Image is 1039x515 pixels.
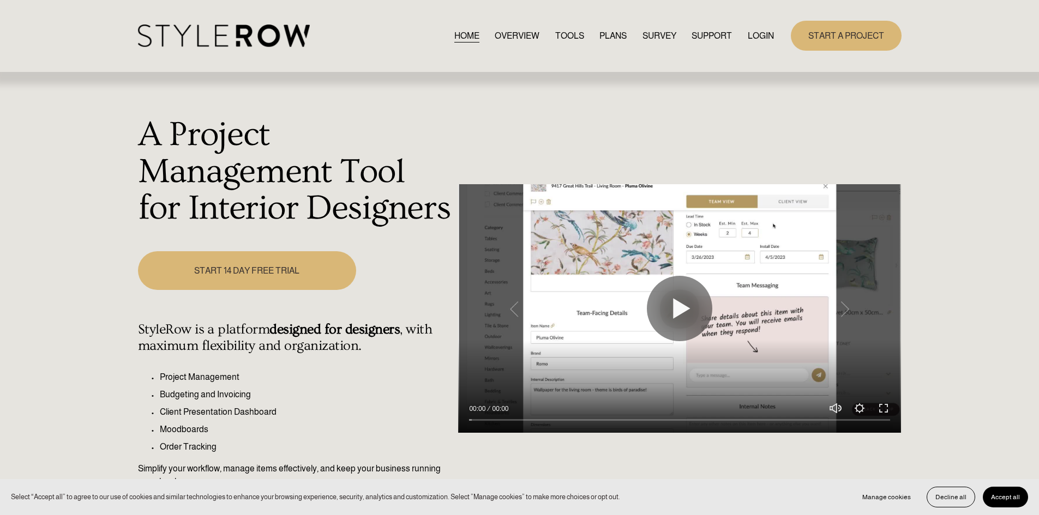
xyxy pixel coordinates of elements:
[555,28,584,43] a: TOOLS
[647,276,712,341] button: Play
[269,322,400,337] strong: designed for designers
[488,403,511,414] div: Duration
[642,28,676,43] a: SURVEY
[138,117,453,227] h1: A Project Management Tool for Interior Designers
[160,388,453,401] p: Budgeting and Invoicing
[138,462,453,488] p: Simplify your workflow, manage items effectively, and keep your business running seamlessly.
[692,28,732,43] a: folder dropdown
[138,322,453,354] h4: StyleRow is a platform , with maximum flexibility and organization.
[11,492,620,502] p: Select “Accept all” to agree to our use of cookies and similar technologies to enhance your brows...
[495,28,539,43] a: OVERVIEW
[791,21,902,51] a: START A PROJECT
[160,440,453,453] p: Order Tracking
[862,493,911,501] span: Manage cookies
[160,423,453,436] p: Moodboards
[138,251,356,290] a: START 14 DAY FREE TRIAL
[935,493,966,501] span: Decline all
[692,29,732,43] span: SUPPORT
[160,371,453,384] p: Project Management
[983,487,1028,507] button: Accept all
[160,405,453,419] p: Client Presentation Dashboard
[748,28,774,43] a: LOGIN
[599,28,627,43] a: PLANS
[469,403,488,414] div: Current time
[454,28,479,43] a: HOME
[469,416,890,424] input: Seek
[991,493,1020,501] span: Accept all
[854,487,919,507] button: Manage cookies
[138,25,310,47] img: StyleRow
[927,487,975,507] button: Decline all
